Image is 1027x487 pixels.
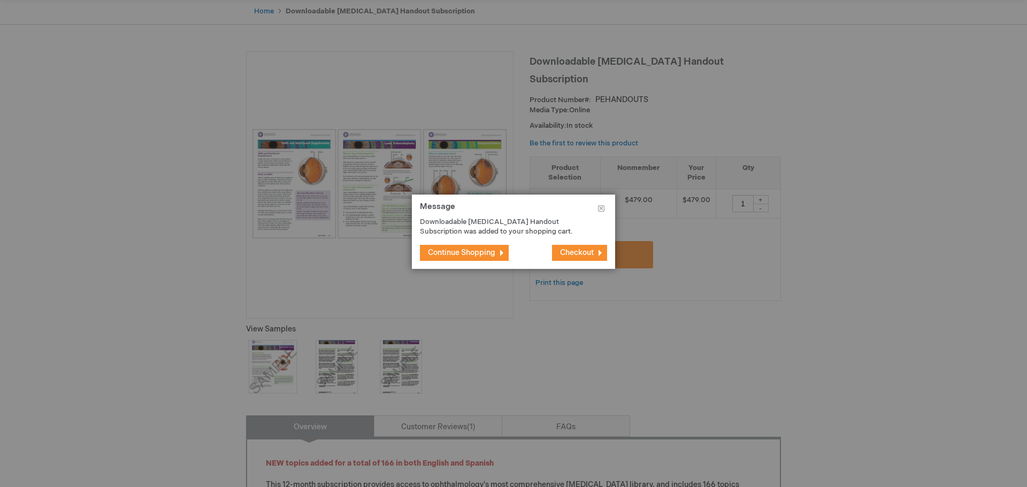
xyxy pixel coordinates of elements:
[420,217,591,237] p: Downloadable [MEDICAL_DATA] Handout Subscription was added to your shopping cart.
[420,245,509,261] button: Continue Shopping
[560,248,594,257] span: Checkout
[420,203,607,217] h1: Message
[552,245,607,261] button: Checkout
[428,248,495,257] span: Continue Shopping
